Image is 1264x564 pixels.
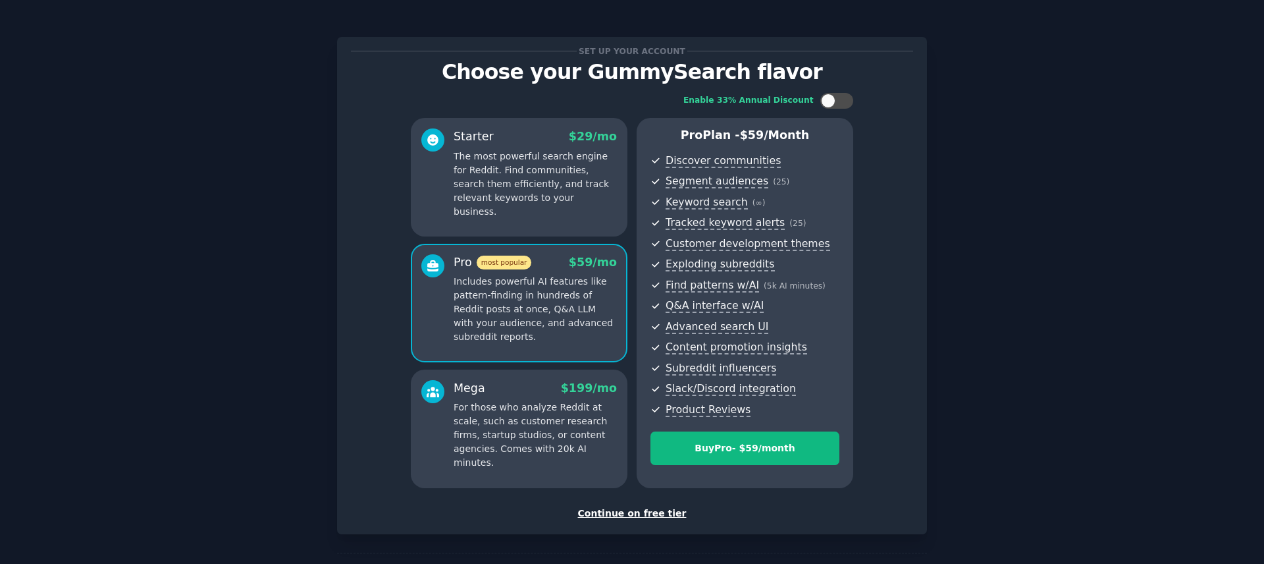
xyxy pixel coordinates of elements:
span: Slack/Discord integration [666,382,796,396]
span: ( 25 ) [773,177,789,186]
span: ( 25 ) [789,219,806,228]
span: Advanced search UI [666,320,768,334]
p: Pro Plan - [650,127,839,144]
span: Segment audiences [666,175,768,188]
div: Mega [454,380,485,397]
p: Includes powerful AI features like pattern-finding in hundreds of Reddit posts at once, Q&A LLM w... [454,275,617,344]
div: Continue on free tier [351,507,913,521]
span: $ 59 /mo [569,256,617,269]
span: Keyword search [666,196,748,210]
span: Exploding subreddits [666,258,774,271]
span: most popular [477,256,532,269]
span: Product Reviews [666,403,750,417]
p: For those who analyze Reddit at scale, such as customer research firms, startup studios, or conte... [454,401,617,470]
span: ( ∞ ) [752,198,766,208]
p: Choose your GummySearch flavor [351,61,913,84]
span: $ 59 /month [740,128,810,142]
div: Enable 33% Annual Discount [683,95,814,107]
span: $ 199 /mo [561,381,617,395]
span: Discover communities [666,154,781,168]
button: BuyPro- $59/month [650,432,839,465]
span: Tracked keyword alerts [666,216,785,230]
span: Content promotion insights [666,341,807,354]
span: Find patterns w/AI [666,279,759,293]
div: Buy Pro - $ 59 /month [651,441,839,455]
span: Customer development themes [666,237,830,251]
div: Pro [454,254,531,271]
span: ( 5k AI minutes ) [764,281,826,291]
span: $ 29 /mo [569,130,617,143]
span: Set up your account [577,44,688,58]
span: Q&A interface w/AI [666,299,764,313]
div: Starter [454,128,494,145]
span: Subreddit influencers [666,362,776,376]
p: The most powerful search engine for Reddit. Find communities, search them efficiently, and track ... [454,150,617,219]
